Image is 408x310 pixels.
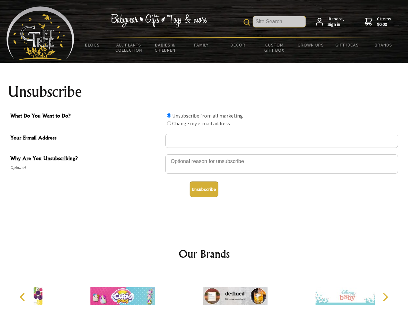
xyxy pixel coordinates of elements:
[165,134,398,148] input: Your E-mail Address
[365,16,391,27] a: 0 items$0.00
[190,181,218,197] button: Unsubscribe
[253,16,306,27] input: Site Search
[111,38,147,57] a: All Plants Collection
[329,38,365,52] a: Gift Ideas
[172,120,230,127] label: Change my e-mail address
[328,22,344,27] strong: Sign in
[165,154,398,174] textarea: Why Are You Unsubscribing?
[244,19,250,26] img: product search
[10,112,162,121] span: What Do You Want to Do?
[10,164,162,171] span: Optional
[8,84,401,99] h1: Unsubscribe
[377,22,391,27] strong: $0.00
[172,112,243,119] label: Unsubscribe from all marketing
[328,16,344,27] span: Hi there,
[365,38,402,52] a: Brands
[292,38,329,52] a: Grown Ups
[167,121,171,125] input: What Do You Want to Do?
[10,134,162,143] span: Your E-mail Address
[10,154,162,164] span: Why Are You Unsubscribing?
[6,6,74,60] img: Babyware - Gifts - Toys and more...
[167,113,171,118] input: What Do You Want to Do?
[378,290,392,304] button: Next
[16,290,30,304] button: Previous
[13,246,395,262] h2: Our Brands
[256,38,293,57] a: Custom Gift Box
[110,14,207,27] img: Babywear - Gifts - Toys & more
[220,38,256,52] a: Decor
[377,16,391,27] span: 0 items
[183,38,220,52] a: Family
[147,38,183,57] a: Babies & Children
[74,38,111,52] a: BLOGS
[316,16,344,27] a: Hi there,Sign in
